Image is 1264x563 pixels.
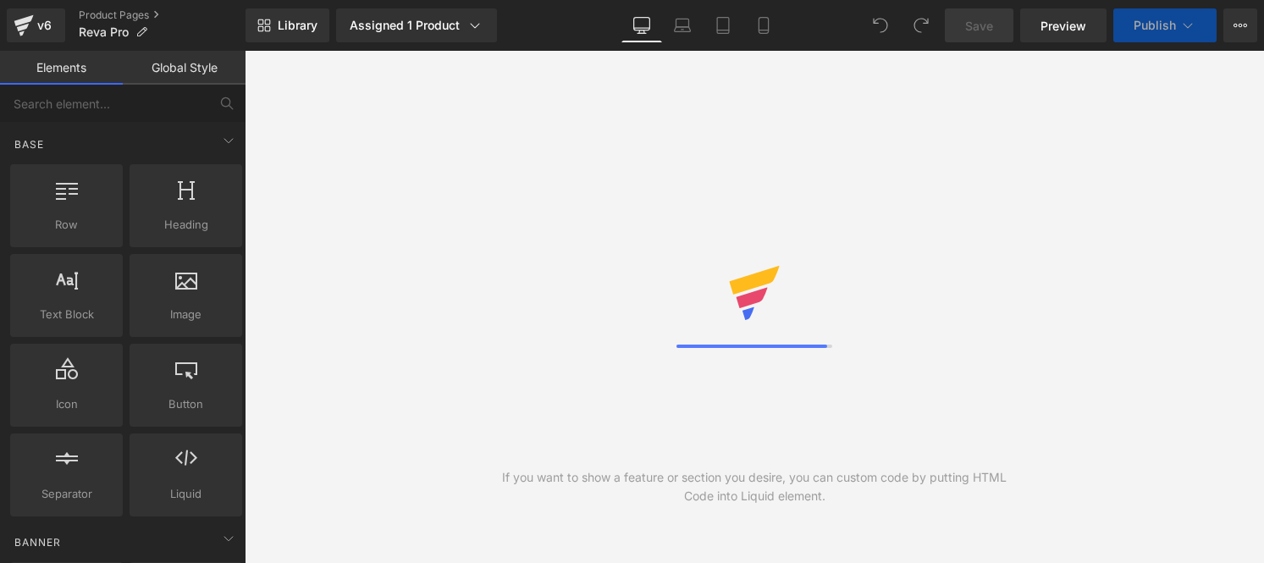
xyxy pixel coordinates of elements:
button: Undo [864,8,897,42]
a: Global Style [123,51,246,85]
span: Text Block [15,306,118,323]
span: Base [13,136,46,152]
a: v6 [7,8,65,42]
span: Banner [13,534,63,550]
button: Publish [1113,8,1217,42]
span: Liquid [135,485,237,503]
a: New Library [246,8,329,42]
span: Save [965,17,993,35]
span: Icon [15,395,118,413]
a: Desktop [621,8,662,42]
span: Preview [1040,17,1086,35]
span: Heading [135,216,237,234]
span: Image [135,306,237,323]
span: Library [278,18,317,33]
div: Assigned 1 Product [350,17,483,34]
span: Reva Pro [79,25,129,39]
span: Row [15,216,118,234]
div: v6 [34,14,55,36]
span: Button [135,395,237,413]
a: Product Pages [79,8,246,22]
a: Mobile [743,8,784,42]
div: If you want to show a feature or section you desire, you can custom code by putting HTML Code int... [500,468,1009,505]
a: Preview [1020,8,1107,42]
button: More [1223,8,1257,42]
a: Laptop [662,8,703,42]
span: Separator [15,485,118,503]
a: Tablet [703,8,743,42]
span: Publish [1134,19,1176,32]
button: Redo [904,8,938,42]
